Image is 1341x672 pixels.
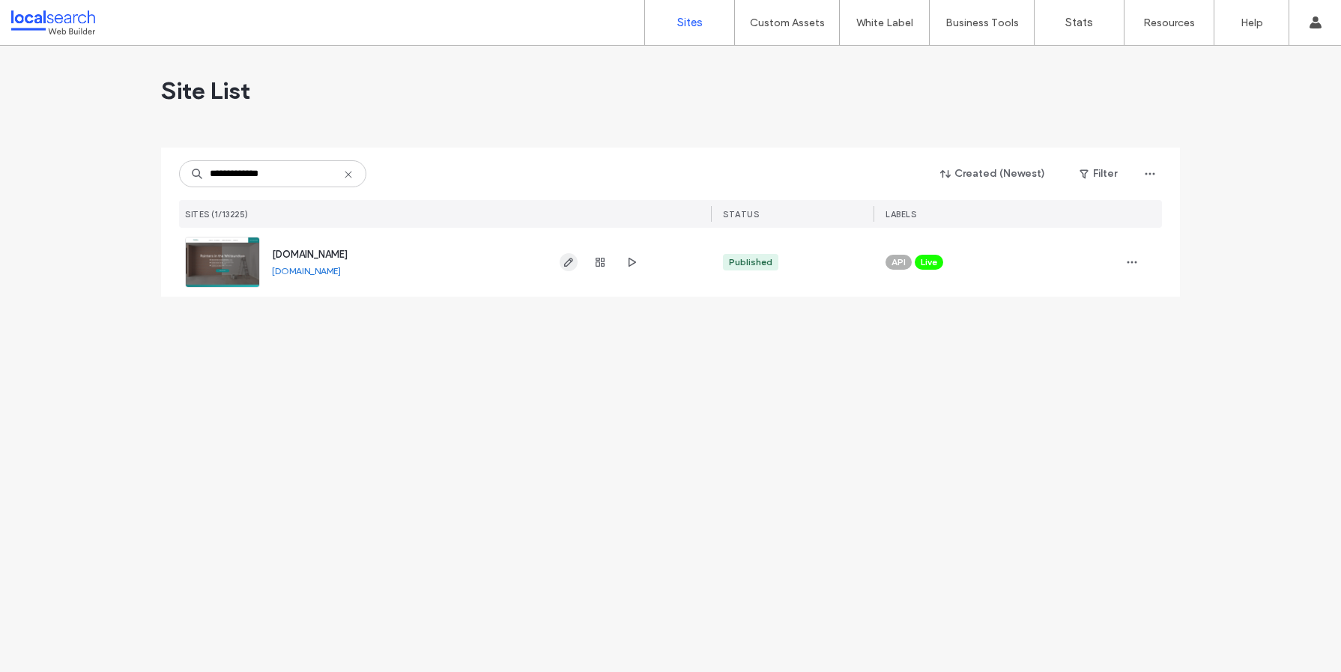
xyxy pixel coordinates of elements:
label: Sites [677,16,703,29]
label: Custom Assets [750,16,825,29]
div: Published [729,255,772,269]
span: API [892,255,906,269]
label: Business Tools [945,16,1019,29]
span: LABELS [886,209,916,220]
label: White Label [856,16,913,29]
a: [DOMAIN_NAME] [272,265,341,276]
span: SITES (1/13225) [185,209,249,220]
label: Stats [1065,16,1093,29]
button: Created (Newest) [927,162,1059,186]
span: STATUS [723,209,759,220]
span: Help [34,10,65,24]
span: Site List [161,76,250,106]
label: Resources [1143,16,1195,29]
label: Help [1241,16,1263,29]
span: Live [921,255,937,269]
a: [DOMAIN_NAME] [272,249,348,260]
button: Filter [1065,162,1132,186]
